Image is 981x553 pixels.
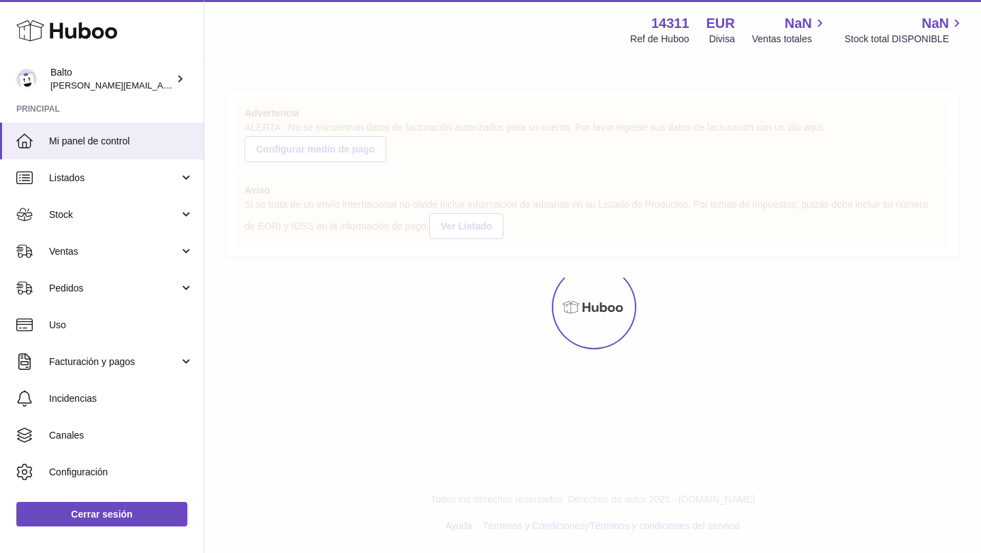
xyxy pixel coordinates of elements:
span: Facturación y pagos [49,355,179,368]
strong: EUR [706,14,735,33]
span: Listados [49,172,179,185]
span: Configuración [49,466,193,479]
span: Stock total DISPONIBLE [845,33,965,46]
span: NaN [785,14,812,33]
span: NaN [922,14,949,33]
span: Uso [49,319,193,332]
div: Ref de Huboo [630,33,689,46]
span: Ventas [49,245,179,258]
span: Ventas totales [752,33,828,46]
div: Divisa [709,33,735,46]
span: Mi panel de control [49,135,193,148]
span: [PERSON_NAME][EMAIL_ADDRESS][DOMAIN_NAME] [50,80,273,91]
img: dani@balto.fr [16,69,37,89]
span: Stock [49,208,179,221]
span: Canales [49,429,193,442]
a: Cerrar sesión [16,502,187,526]
strong: 14311 [651,14,689,33]
a: NaN Stock total DISPONIBLE [845,14,965,46]
span: Incidencias [49,392,193,405]
div: Balto [50,66,173,92]
span: Pedidos [49,282,179,295]
a: NaN Ventas totales [752,14,828,46]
